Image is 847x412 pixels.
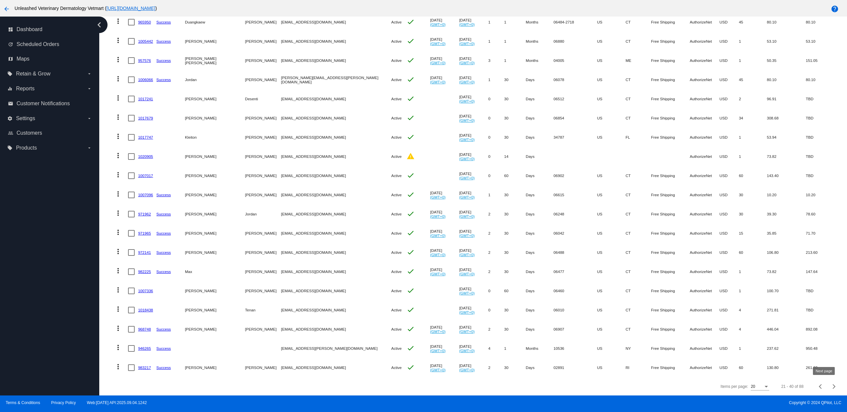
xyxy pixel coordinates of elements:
[430,233,446,238] a: (GMT+0)
[114,17,122,25] mat-icon: more_vert
[651,128,690,147] mat-cell: Free Shipping
[597,70,625,89] mat-cell: US
[597,13,625,32] mat-cell: US
[245,147,281,166] mat-cell: [PERSON_NAME]
[430,205,459,224] mat-cell: [DATE]
[626,262,651,281] mat-cell: CT
[488,147,504,166] mat-cell: 0
[17,41,59,47] span: Scheduled Orders
[17,101,70,107] span: Customer Notifications
[430,70,459,89] mat-cell: [DATE]
[185,262,245,281] mat-cell: Max
[767,13,806,32] mat-cell: 80.10
[767,109,806,128] mat-cell: 308.68
[488,13,504,32] mat-cell: 1
[245,89,281,109] mat-cell: Desenti
[138,77,153,82] a: 1006066
[430,41,446,46] a: (GMT+0)
[114,113,122,121] mat-icon: more_vert
[597,224,625,243] mat-cell: US
[690,13,720,32] mat-cell: AuthorizeNet
[690,70,720,89] mat-cell: AuthorizeNet
[430,252,446,257] a: (GMT+0)
[107,6,156,11] a: [URL][DOMAIN_NAME]
[430,22,446,26] a: (GMT+0)
[739,32,767,51] mat-cell: 1
[114,248,122,255] mat-icon: more_vert
[504,109,526,128] mat-cell: 30
[114,171,122,179] mat-icon: more_vert
[720,128,739,147] mat-cell: USD
[185,13,245,32] mat-cell: Duangkaew
[459,13,488,32] mat-cell: [DATE]
[651,70,690,89] mat-cell: Free Shipping
[626,185,651,205] mat-cell: CT
[806,185,840,205] mat-cell: 10.20
[504,70,526,89] mat-cell: 30
[690,32,720,51] mat-cell: AuthorizeNet
[430,80,446,84] a: (GMT+0)
[597,89,625,109] mat-cell: US
[597,243,625,262] mat-cell: US
[488,243,504,262] mat-cell: 2
[526,262,554,281] mat-cell: Days
[245,70,281,89] mat-cell: [PERSON_NAME]
[17,130,42,136] span: Customers
[281,70,391,89] mat-cell: [PERSON_NAME][EMAIL_ADDRESS][PERSON_NAME][DOMAIN_NAME]
[138,173,153,178] a: 1007017
[504,185,526,205] mat-cell: 30
[806,70,840,89] mat-cell: 80.10
[626,13,651,32] mat-cell: CT
[526,109,554,128] mat-cell: Days
[459,166,488,185] mat-cell: [DATE]
[488,166,504,185] mat-cell: 0
[831,5,839,13] mat-icon: help
[626,32,651,51] mat-cell: CT
[720,224,739,243] mat-cell: USD
[3,5,11,13] mat-icon: arrow_back
[245,224,281,243] mat-cell: [PERSON_NAME]
[806,243,840,262] mat-cell: 213.60
[430,214,446,218] a: (GMT+0)
[504,51,526,70] mat-cell: 1
[739,51,767,70] mat-cell: 1
[488,185,504,205] mat-cell: 1
[651,13,690,32] mat-cell: Free Shipping
[281,13,391,32] mat-cell: [EMAIL_ADDRESS][DOMAIN_NAME]
[690,89,720,109] mat-cell: AuthorizeNet
[8,27,13,32] i: dashboard
[459,233,475,238] a: (GMT+0)
[739,224,767,243] mat-cell: 15
[281,243,391,262] mat-cell: [EMAIL_ADDRESS][DOMAIN_NAME]
[430,224,459,243] mat-cell: [DATE]
[156,231,171,235] a: Success
[430,195,446,199] a: (GMT+0)
[138,154,153,159] a: 1020905
[739,128,767,147] mat-cell: 1
[459,224,488,243] mat-cell: [DATE]
[526,243,554,262] mat-cell: Days
[459,205,488,224] mat-cell: [DATE]
[185,224,245,243] mat-cell: [PERSON_NAME]
[138,212,151,216] a: 971962
[245,32,281,51] mat-cell: [PERSON_NAME]
[651,262,690,281] mat-cell: Free Shipping
[597,51,625,70] mat-cell: US
[459,22,475,26] a: (GMT+0)
[245,128,281,147] mat-cell: [PERSON_NAME]
[114,56,122,64] mat-icon: more_vert
[690,262,720,281] mat-cell: AuthorizeNet
[245,51,281,70] mat-cell: [PERSON_NAME]
[8,98,92,109] a: email Customer Notifications
[720,51,739,70] mat-cell: USD
[185,147,245,166] mat-cell: [PERSON_NAME]
[245,166,281,185] mat-cell: [PERSON_NAME]
[504,166,526,185] mat-cell: 60
[156,212,171,216] a: Success
[690,243,720,262] mat-cell: AuthorizeNet
[8,39,92,50] a: update Scheduled Orders
[504,32,526,51] mat-cell: 1
[156,250,171,254] a: Success
[720,205,739,224] mat-cell: USD
[739,147,767,166] mat-cell: 1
